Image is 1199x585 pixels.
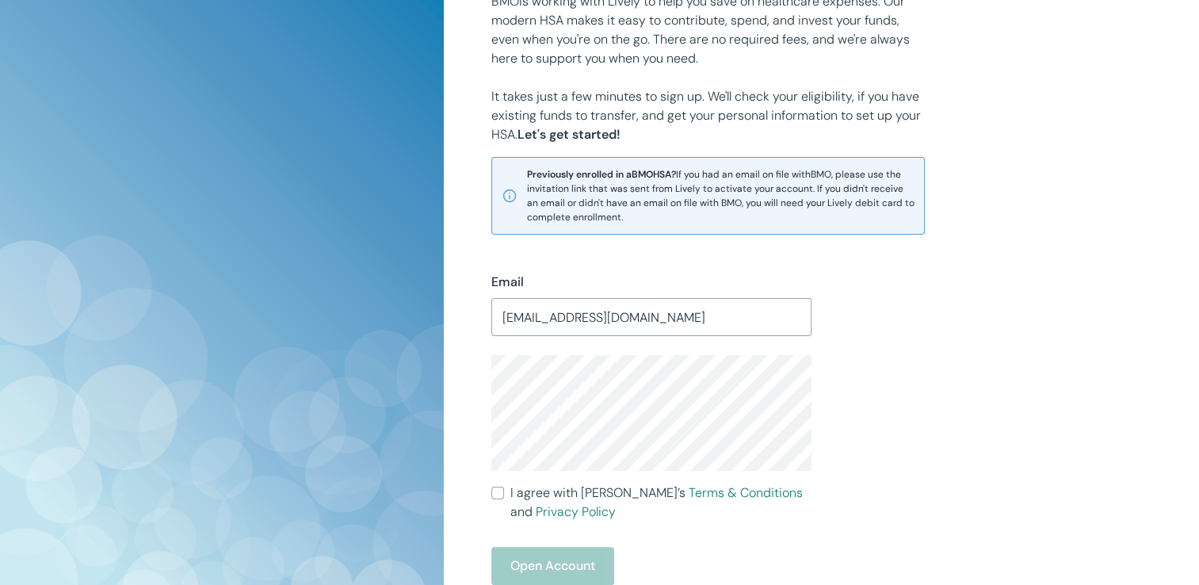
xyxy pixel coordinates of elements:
[510,484,812,522] span: I agree with [PERSON_NAME]’s and
[527,167,915,224] span: If you had an email on file with BMO , please use the invitation link that was sent from Lively t...
[517,126,621,143] strong: Let's get started!
[491,273,524,292] label: Email
[491,87,925,144] p: It takes just a few minutes to sign up. We'll check your eligibility, if you have existing funds ...
[536,503,616,520] a: Privacy Policy
[689,484,803,501] a: Terms & Conditions
[527,168,676,181] strong: Previously enrolled in a BMO HSA?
